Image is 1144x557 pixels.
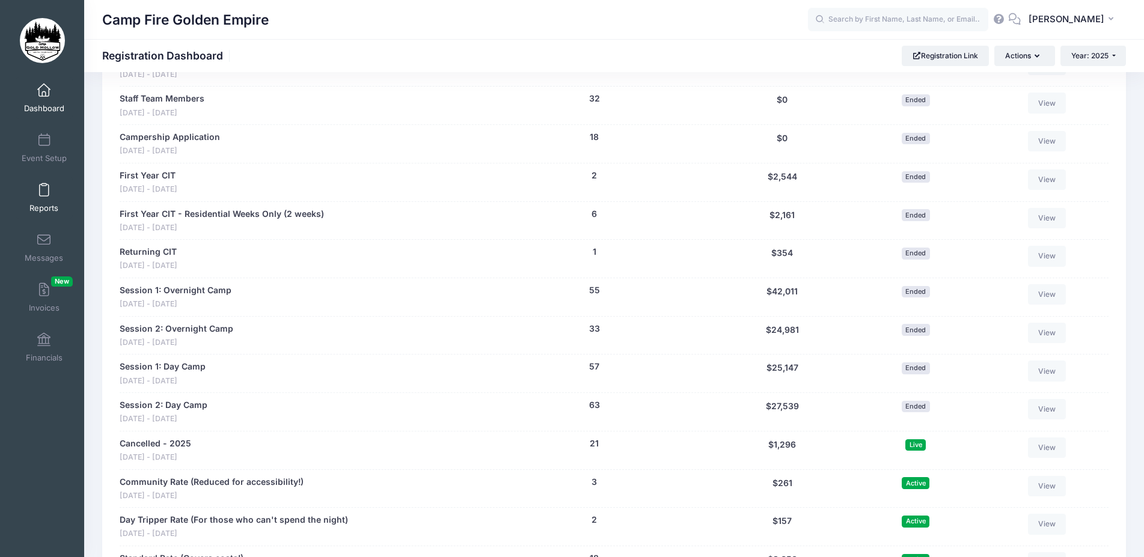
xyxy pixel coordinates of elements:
[902,209,930,221] span: Ended
[16,77,73,119] a: Dashboard
[120,323,233,335] a: Session 2: Overnight Camp
[16,127,73,169] a: Event Setup
[29,203,58,213] span: Reports
[590,437,599,450] button: 21
[16,276,73,318] a: InvoicesNew
[1028,361,1066,381] a: View
[713,208,851,234] div: $2,161
[120,246,177,258] a: Returning CIT
[1028,323,1066,343] a: View
[902,171,930,183] span: Ended
[102,49,233,62] h1: Registration Dashboard
[102,6,269,34] h1: Camp Fire Golden Empire
[120,108,204,119] span: [DATE] - [DATE]
[902,516,929,527] span: Active
[1021,6,1126,34] button: [PERSON_NAME]
[1028,169,1066,190] a: View
[713,131,851,157] div: $0
[120,514,348,526] a: Day Tripper Rate (For those who can't spend the night)
[120,222,324,234] span: [DATE] - [DATE]
[808,8,988,32] input: Search by First Name, Last Name, or Email...
[1060,46,1126,66] button: Year: 2025
[1028,514,1066,534] a: View
[713,361,851,386] div: $25,147
[713,323,851,349] div: $24,981
[713,284,851,310] div: $42,011
[120,490,304,502] span: [DATE] - [DATE]
[902,133,930,144] span: Ended
[20,18,65,63] img: Camp Fire Golden Empire
[120,145,220,157] span: [DATE] - [DATE]
[589,361,599,373] button: 57
[589,93,600,105] button: 32
[120,413,207,425] span: [DATE] - [DATE]
[120,184,177,195] span: [DATE] - [DATE]
[120,208,324,221] a: First Year CIT - Residential Weeks Only (2 weeks)
[589,284,600,297] button: 55
[1028,208,1066,228] a: View
[120,476,304,489] a: Community Rate (Reduced for accessibility!)
[1028,437,1066,458] a: View
[120,299,231,310] span: [DATE] - [DATE]
[713,246,851,272] div: $354
[902,94,930,106] span: Ended
[713,399,851,425] div: $27,539
[902,477,929,489] span: Active
[1028,399,1066,419] a: View
[22,153,67,163] span: Event Setup
[713,476,851,502] div: $261
[120,399,207,412] a: Session 2: Day Camp
[1028,476,1066,496] a: View
[1029,13,1104,26] span: [PERSON_NAME]
[120,361,206,373] a: Session 1: Day Camp
[592,208,597,221] button: 6
[120,376,206,387] span: [DATE] - [DATE]
[590,131,599,144] button: 18
[994,46,1054,66] button: Actions
[16,177,73,219] a: Reports
[1028,93,1066,113] a: View
[120,337,233,349] span: [DATE] - [DATE]
[902,286,930,297] span: Ended
[592,169,597,182] button: 2
[713,93,851,118] div: $0
[25,253,63,263] span: Messages
[902,324,930,335] span: Ended
[592,476,597,489] button: 3
[120,93,204,105] a: Staff Team Members
[16,227,73,269] a: Messages
[713,437,851,463] div: $1,296
[1028,131,1066,151] a: View
[1028,246,1066,266] a: View
[592,514,597,526] button: 2
[713,169,851,195] div: $2,544
[120,169,176,182] a: First Year CIT
[26,353,63,363] span: Financials
[589,323,600,335] button: 33
[120,528,348,540] span: [DATE] - [DATE]
[24,103,64,114] span: Dashboard
[120,284,231,297] a: Session 1: Overnight Camp
[29,303,60,313] span: Invoices
[120,437,191,450] a: Cancelled - 2025
[16,326,73,368] a: Financials
[120,131,220,144] a: Campership Application
[1071,51,1109,60] span: Year: 2025
[713,514,851,540] div: $157
[593,246,596,258] button: 1
[589,399,600,412] button: 63
[120,69,188,81] span: [DATE] - [DATE]
[120,260,177,272] span: [DATE] - [DATE]
[120,452,191,463] span: [DATE] - [DATE]
[902,362,930,374] span: Ended
[51,276,73,287] span: New
[902,46,989,66] a: Registration Link
[1028,284,1066,305] a: View
[905,439,926,451] span: Live
[902,248,930,259] span: Ended
[902,401,930,412] span: Ended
